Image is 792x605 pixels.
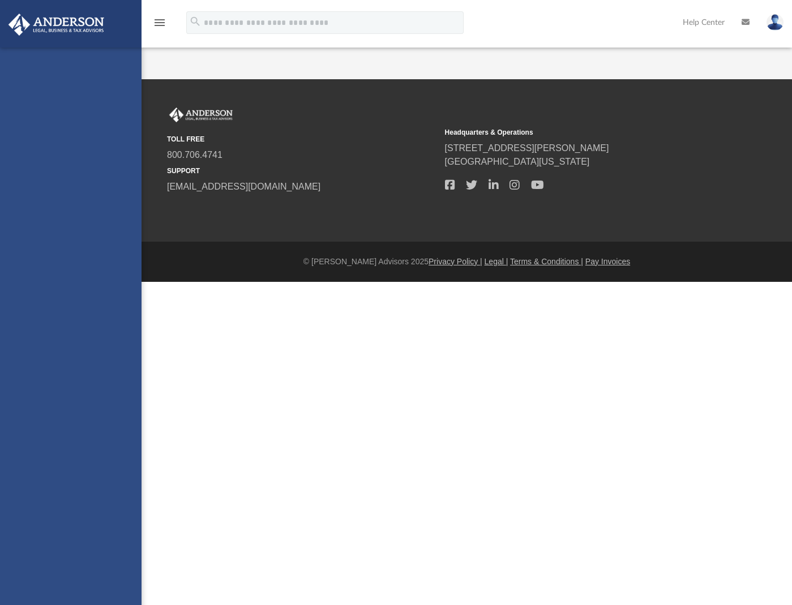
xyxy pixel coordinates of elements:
[153,16,166,29] i: menu
[429,257,482,266] a: Privacy Policy |
[153,22,166,29] a: menu
[167,166,437,176] small: SUPPORT
[585,257,630,266] a: Pay Invoices
[485,257,508,266] a: Legal |
[445,143,609,153] a: [STREET_ADDRESS][PERSON_NAME]
[142,256,792,268] div: © [PERSON_NAME] Advisors 2025
[167,182,320,191] a: [EMAIL_ADDRESS][DOMAIN_NAME]
[167,108,235,122] img: Anderson Advisors Platinum Portal
[5,14,108,36] img: Anderson Advisors Platinum Portal
[167,150,222,160] a: 800.706.4741
[767,14,784,31] img: User Pic
[510,257,583,266] a: Terms & Conditions |
[445,157,590,166] a: [GEOGRAPHIC_DATA][US_STATE]
[445,127,715,138] small: Headquarters & Operations
[167,134,437,144] small: TOLL FREE
[189,15,202,28] i: search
